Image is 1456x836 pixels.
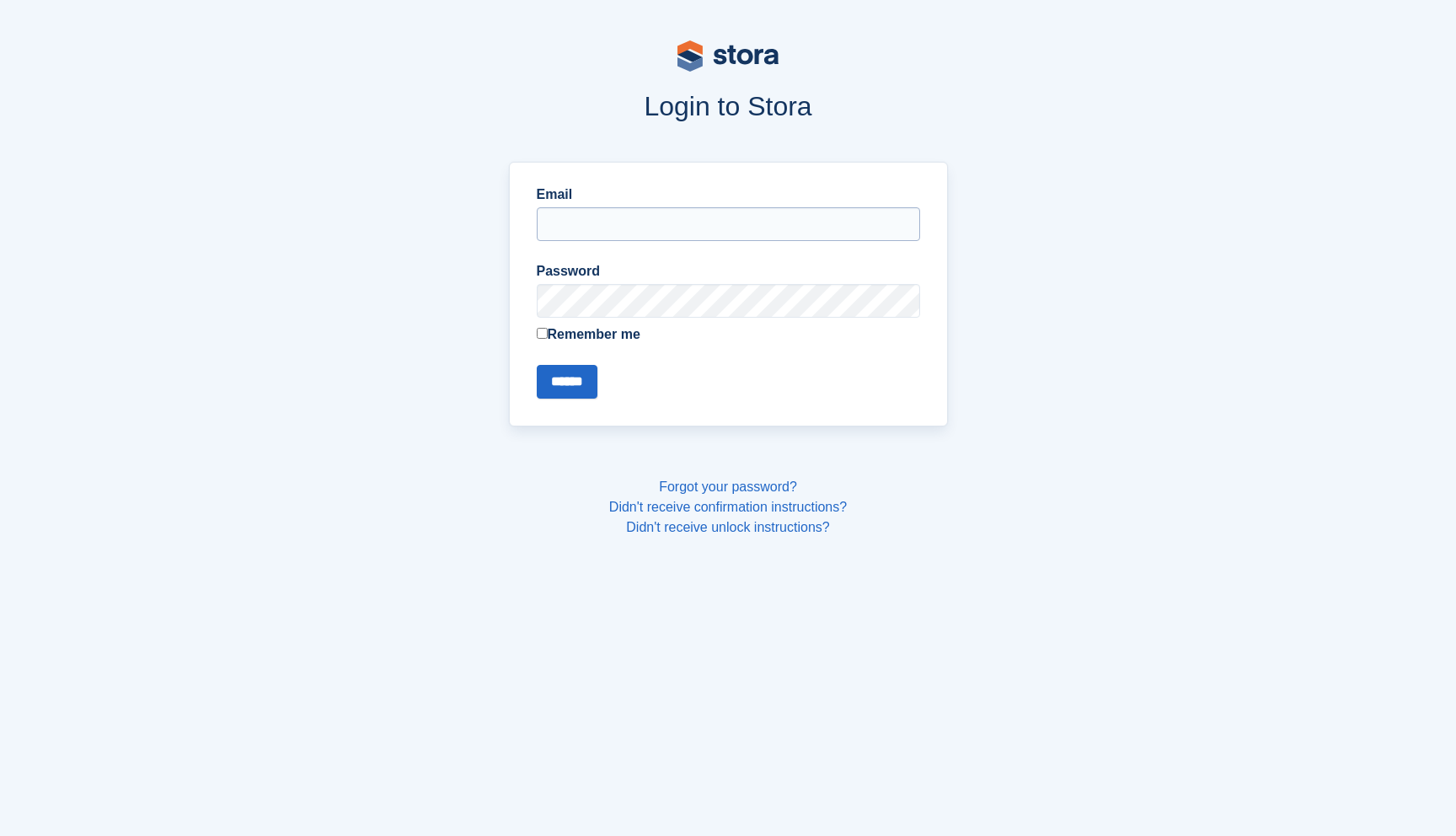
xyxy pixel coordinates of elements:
a: Didn't receive unlock instructions? [626,520,829,534]
input: Remember me [537,328,548,339]
label: Remember me [537,324,920,345]
label: Password [537,261,920,281]
a: Forgot your password? [659,480,797,494]
a: Didn't receive confirmation instructions? [609,500,847,514]
h1: Login to Stora [187,91,1269,121]
label: Email [537,185,920,205]
img: stora-logo-53a41332b3708ae10de48c4981b4e9114cc0af31d8433b30ea865607fb682f29.svg [677,40,779,72]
